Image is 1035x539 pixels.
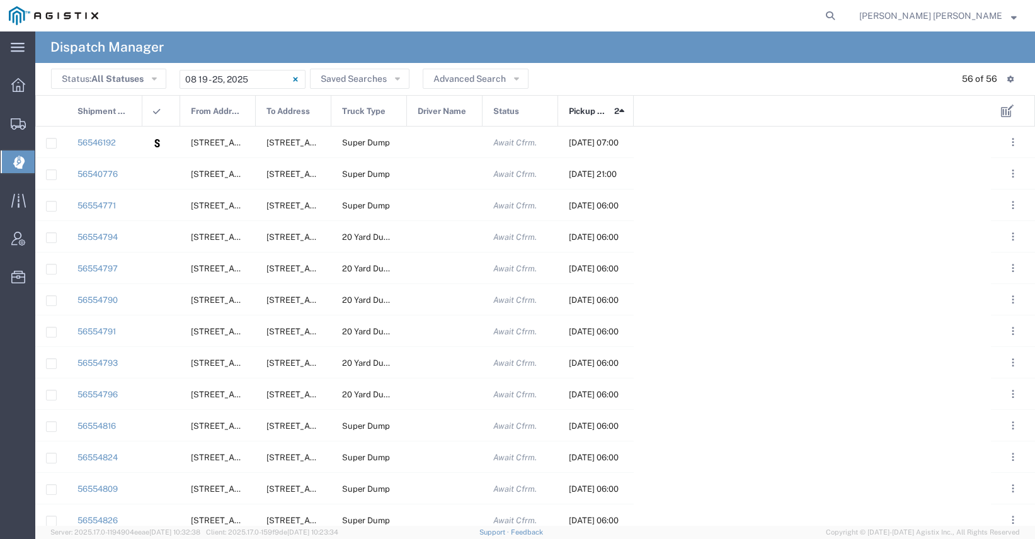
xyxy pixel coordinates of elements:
span: From Address [191,96,242,127]
button: ... [1004,322,1022,340]
button: Status:All Statuses [51,69,166,89]
span: Truck Type [342,96,386,127]
span: 20 Yard Dump Truck [342,232,420,242]
button: ... [1004,196,1022,214]
button: ... [1004,259,1022,277]
span: Await Cfrm. [493,295,537,305]
button: ... [1004,291,1022,309]
span: 20 Yard Dump Truck [342,327,420,336]
span: . . . [1012,166,1014,181]
span: Await Cfrm. [493,390,537,399]
span: 480 Amador St Pier 92, San Francisco, California, 94124, United States [191,201,384,210]
span: Await Cfrm. [493,484,537,494]
a: 56554794 [77,232,118,242]
span: Status [493,96,519,127]
span: 08/21/2025, 06:00 [569,421,619,431]
span: Await Cfrm. [493,327,537,336]
span: 08/20/2025, 07:00 [569,138,619,147]
span: 680 Dado St, San Jose, California, 95131, United States [191,453,316,462]
span: Kayte Bray Dogali [859,9,1002,23]
span: All Statuses [91,74,144,84]
span: 08/21/2025, 06:00 [569,390,619,399]
a: 56554809 [77,484,118,494]
span: 08/21/2025, 06:00 [569,264,619,273]
button: ... [1004,354,1022,372]
span: 99 Main St, Daly City, California, 94014, United States [266,201,392,210]
span: 08/21/2025, 06:00 [569,453,619,462]
span: Await Cfrm. [493,453,537,462]
a: 56546192 [77,138,116,147]
a: 56554791 [77,327,116,336]
span: 625 K Street, Arcata, California, United States [266,138,392,147]
span: Pickup Date and Time [569,96,610,127]
span: 08/21/2025, 06:00 [569,516,619,525]
a: 56554771 [77,201,116,210]
a: 56540776 [77,169,118,179]
a: Feedback [511,528,543,536]
span: 680 Dado St, San Jose, California, 95131, United States [191,421,316,431]
span: . . . [1012,261,1014,276]
span: Super Dump [342,138,390,147]
span: 1601 Dixon Landing Rd, Milpitas, California, 95035, United States [266,232,460,242]
span: 20 Yard Dump Truck [342,264,420,273]
span: To Address [266,96,310,127]
a: 56554790 [77,295,118,305]
a: 56554796 [77,390,118,399]
button: ... [1004,165,1022,183]
span: 08/21/2025, 06:00 [569,327,619,336]
span: 20 Yard Dump Truck [342,295,420,305]
span: Await Cfrm. [493,138,537,147]
span: Super Dump [342,516,390,525]
span: Await Cfrm. [493,232,537,242]
span: . . . [1012,229,1014,244]
button: ... [1004,133,1022,151]
span: 08/21/2025, 06:00 [569,295,619,305]
span: 4801 Oakport St, Oakland, California, 94601, United States [191,390,316,399]
span: 1601 Dixon Landing Rd, Milpitas, California, 95035, United States [266,484,460,494]
h4: Dispatch Manager [50,31,164,63]
span: 1601 Dixon Landing Rd, Milpitas, California, 95035, United States [266,453,460,462]
span: 1601 Dixon Landing Rd, Milpitas, California, 95035, United States [266,390,460,399]
span: . . . [1012,198,1014,213]
span: 08/20/2025, 21:00 [569,169,617,179]
button: ... [1004,228,1022,246]
span: Await Cfrm. [493,169,537,179]
span: 62300 US HWY 101, Fortuna, California, 95540, United States [191,138,316,147]
button: [PERSON_NAME] [PERSON_NAME] [859,8,1017,23]
span: 1220 Andersen Drive, San Rafael, California, 94901, United States [266,169,460,179]
span: Copyright © [DATE]-[DATE] Agistix Inc., All Rights Reserved [826,527,1020,538]
a: 56554793 [77,358,118,368]
span: 08/21/2025, 06:00 [569,358,619,368]
span: 4801 Oakport St, Oakland, California, 94601, United States [191,295,316,305]
button: ... [1004,480,1022,497]
span: . . . [1012,481,1014,496]
span: Server: 2025.17.0-1194904eeae [50,528,200,536]
span: 08/21/2025, 06:00 [569,201,619,210]
span: 4801 Oakport St, Oakland, California, 94601, United States [191,264,316,273]
span: [DATE] 10:32:38 [149,528,200,536]
span: . . . [1012,355,1014,370]
span: . . . [1012,324,1014,339]
span: 4801 Oakport St, Oakland, California, 94601, United States [191,327,316,336]
span: 08/21/2025, 06:00 [569,232,619,242]
img: logo [9,6,98,25]
span: 1601 Dixon Landing Rd, Milpitas, California, 95035, United States [266,421,460,431]
span: 20 Yard Dump Truck [342,358,420,368]
a: 56554824 [77,453,118,462]
div: 56 of 56 [962,72,997,86]
button: ... [1004,511,1022,529]
span: Shipment No. [77,96,129,127]
a: 56554797 [77,264,118,273]
button: ... [1004,417,1022,434]
span: . . . [1012,513,1014,528]
span: Await Cfrm. [493,358,537,368]
a: 56554826 [77,516,118,525]
span: 1601 Dixon Landing Rd, Milpitas, California, 95035, United States [266,264,460,273]
span: Super Dump [342,169,390,179]
span: Super Dump [342,453,390,462]
button: Advanced Search [423,69,529,89]
a: 56554816 [77,421,116,431]
span: 1601 Dixon Landing Rd, Milpitas, California, 95035, United States [266,516,460,525]
span: 4801 Oakport St, Oakland, California, 94601, United States [191,358,316,368]
span: Await Cfrm. [493,201,537,210]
